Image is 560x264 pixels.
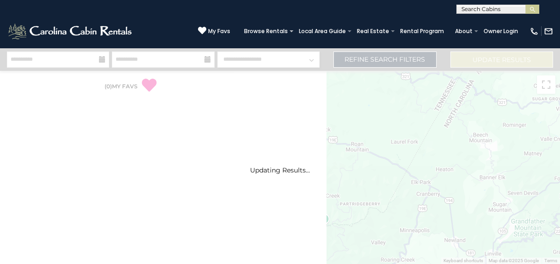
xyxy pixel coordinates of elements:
[352,25,394,38] a: Real Estate
[7,22,134,40] img: White-1-2.png
[450,25,477,38] a: About
[239,25,292,38] a: Browse Rentals
[198,26,230,36] a: My Favs
[479,25,523,38] a: Owner Login
[544,27,553,36] img: mail-regular-white.png
[396,25,449,38] a: Rental Program
[530,27,539,36] img: phone-regular-white.png
[294,25,350,38] a: Local Area Guide
[208,27,230,35] span: My Favs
